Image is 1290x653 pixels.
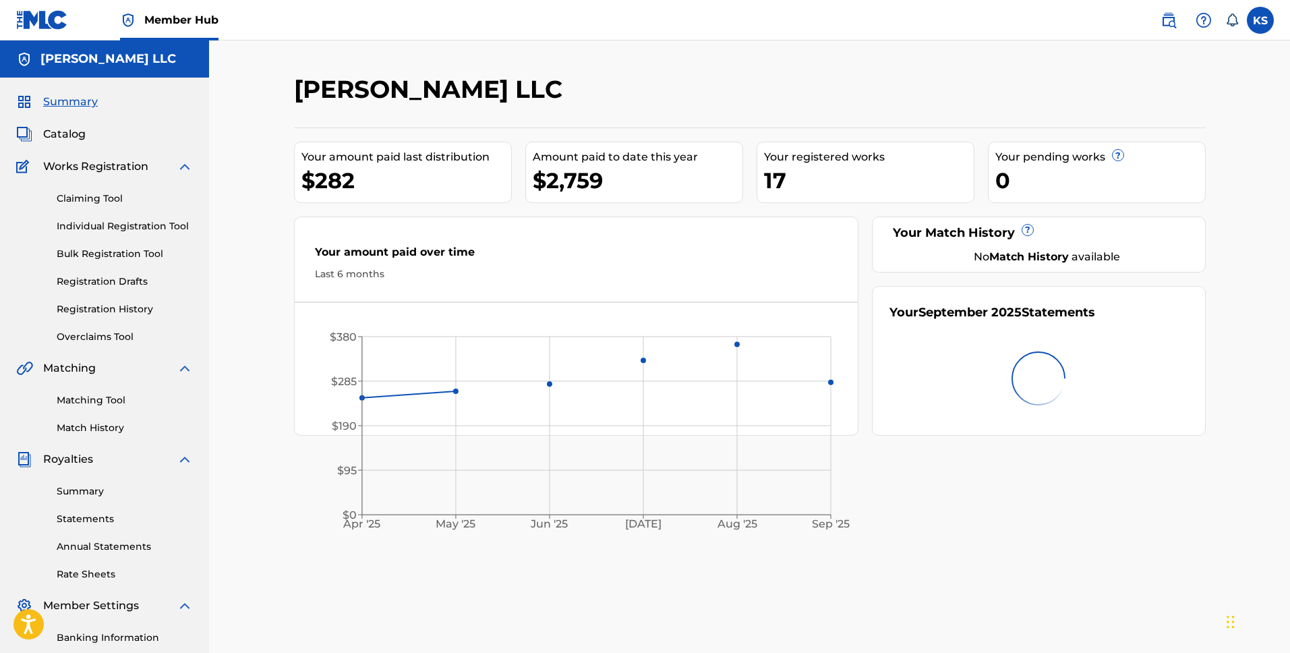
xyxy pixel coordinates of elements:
span: Matching [43,360,96,376]
img: expand [177,598,193,614]
img: Matching [16,360,33,376]
a: Public Search [1155,7,1182,34]
iframe: Chat Widget [1223,588,1290,653]
div: Drag [1227,602,1235,642]
tspan: $190 [332,420,357,432]
a: CatalogCatalog [16,126,86,142]
a: Claiming Tool [57,192,193,206]
span: Member Settings [43,598,139,614]
strong: Match History [989,250,1069,263]
tspan: [DATE] [625,518,662,531]
div: Your pending works [995,149,1205,165]
div: User Menu [1247,7,1274,34]
tspan: Apr '25 [343,518,380,531]
img: expand [177,451,193,467]
img: Summary [16,94,32,110]
a: Overclaims Tool [57,330,193,344]
img: Catalog [16,126,32,142]
img: help [1196,12,1212,28]
a: Match History [57,421,193,435]
div: Your registered works [764,149,974,165]
div: Your amount paid over time [315,244,838,267]
a: Annual Statements [57,540,193,554]
tspan: $380 [330,331,357,343]
a: Registration Drafts [57,275,193,289]
img: Member Settings [16,598,32,614]
div: Amount paid to date this year [533,149,742,165]
a: Statements [57,512,193,526]
tspan: $285 [331,375,357,388]
a: Bulk Registration Tool [57,247,193,261]
tspan: May '25 [436,518,475,531]
img: preloader [1012,351,1065,405]
span: Member Hub [144,12,218,28]
div: 0 [995,165,1205,196]
tspan: Sep '25 [812,518,850,531]
div: Last 6 months [315,267,838,281]
a: Individual Registration Tool [57,219,193,233]
a: Rate Sheets [57,567,193,581]
tspan: Aug '25 [717,518,757,531]
span: ? [1113,150,1123,161]
tspan: $0 [343,509,357,521]
a: Banking Information [57,631,193,645]
a: Registration History [57,302,193,316]
img: Top Rightsholder [120,12,136,28]
img: expand [177,159,193,175]
tspan: $95 [337,464,357,477]
div: 17 [764,165,974,196]
div: Your amount paid last distribution [301,149,511,165]
a: Summary [57,484,193,499]
span: Works Registration [43,159,148,175]
img: search [1161,12,1177,28]
span: ? [1022,225,1033,235]
span: Catalog [43,126,86,142]
span: Summary [43,94,98,110]
h2: [PERSON_NAME] LLC [294,74,569,105]
div: Your Match History [889,224,1188,242]
div: No available [906,249,1188,265]
img: Works Registration [16,159,34,175]
img: expand [177,360,193,376]
div: $2,759 [533,165,742,196]
div: $282 [301,165,511,196]
div: Notifications [1225,13,1239,27]
h5: KENNEDY RYON LLC [40,51,176,67]
div: Your Statements [889,304,1095,322]
a: Matching Tool [57,393,193,407]
span: Royalties [43,451,93,467]
a: SummarySummary [16,94,98,110]
span: September 2025 [918,305,1022,320]
img: Royalties [16,451,32,467]
img: Accounts [16,51,32,67]
tspan: Jun '25 [530,518,568,531]
img: MLC Logo [16,10,68,30]
div: Help [1190,7,1217,34]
